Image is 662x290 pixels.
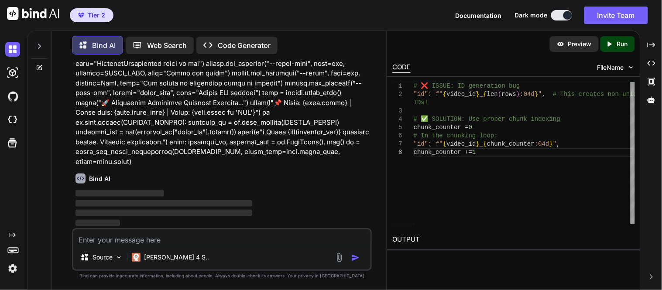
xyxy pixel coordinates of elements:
[414,116,560,123] span: # ✅ SOLUTION: Use proper chunk indexing
[487,91,498,98] span: len
[414,91,429,98] span: "id"
[553,91,645,98] span: # This creates non-unique
[429,140,432,147] span: :
[447,140,476,147] span: video_id
[502,91,517,98] span: rows
[351,253,360,262] img: icon
[617,40,628,48] p: Run
[549,140,553,147] span: }
[92,40,116,51] p: Bind AI
[484,140,487,147] span: {
[115,254,123,261] img: Pick Models
[89,174,110,183] h6: Bind AI
[75,210,252,216] span: ‌
[392,140,402,148] div: 7
[7,7,59,20] img: Bind AI
[484,91,487,98] span: {
[557,40,565,48] img: preview
[392,107,402,115] div: 3
[535,91,538,98] span: }
[392,62,411,73] div: CODE
[5,89,20,104] img: githubDark
[443,140,446,147] span: {
[447,91,476,98] span: video_id
[456,11,502,20] button: Documentation
[75,190,164,197] span: ‌
[515,11,548,20] span: Dark mode
[334,252,344,263] img: attachment
[542,91,545,98] span: ,
[414,140,429,147] span: "id"
[443,91,446,98] span: {
[597,63,624,72] span: FileName
[414,124,469,131] span: chunk_counter =
[72,273,372,279] p: Bind can provide inaccurate information, including about people. Always double-check its answers....
[392,90,402,99] div: 2
[5,113,20,127] img: cloudideIcon
[414,149,472,156] span: chunk_counter +=
[5,42,20,57] img: darkChat
[553,140,556,147] span: "
[75,220,120,226] span: ‌
[628,64,635,71] img: chevron down
[535,140,549,147] span: :04d
[75,200,252,207] span: ‌
[78,13,84,18] img: premium
[387,229,640,250] h2: OUTPUT
[480,91,483,98] span: _
[392,148,402,157] div: 8
[487,140,535,147] span: chunk_counter
[132,253,141,262] img: Claude 4 Sonnet
[480,140,483,147] span: _
[584,7,648,24] button: Invite Team
[5,65,20,80] img: darkAi-studio
[414,82,520,89] span: # ❌ ISSUE: ID generation bug
[392,115,402,123] div: 4
[469,124,472,131] span: 0
[392,82,402,90] div: 1
[218,40,271,51] p: Code Generator
[414,99,429,106] span: IDs!
[392,132,402,140] div: 6
[436,91,443,98] span: f"
[429,91,432,98] span: :
[436,140,443,147] span: f"
[568,40,592,48] p: Preview
[539,91,542,98] span: "
[93,253,113,262] p: Source
[144,253,209,262] p: [PERSON_NAME] 4 S..
[414,132,498,139] span: # In the chunking loop:
[473,149,476,156] span: 1
[476,91,480,98] span: }
[520,91,535,98] span: :04d
[476,140,480,147] span: }
[70,8,113,22] button: premiumTier 2
[392,123,402,132] div: 5
[456,12,502,19] span: Documentation
[557,140,560,147] span: ,
[516,91,520,98] span: )
[88,11,105,20] span: Tier 2
[498,91,501,98] span: (
[147,40,187,51] p: Web Search
[5,261,20,276] img: settings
